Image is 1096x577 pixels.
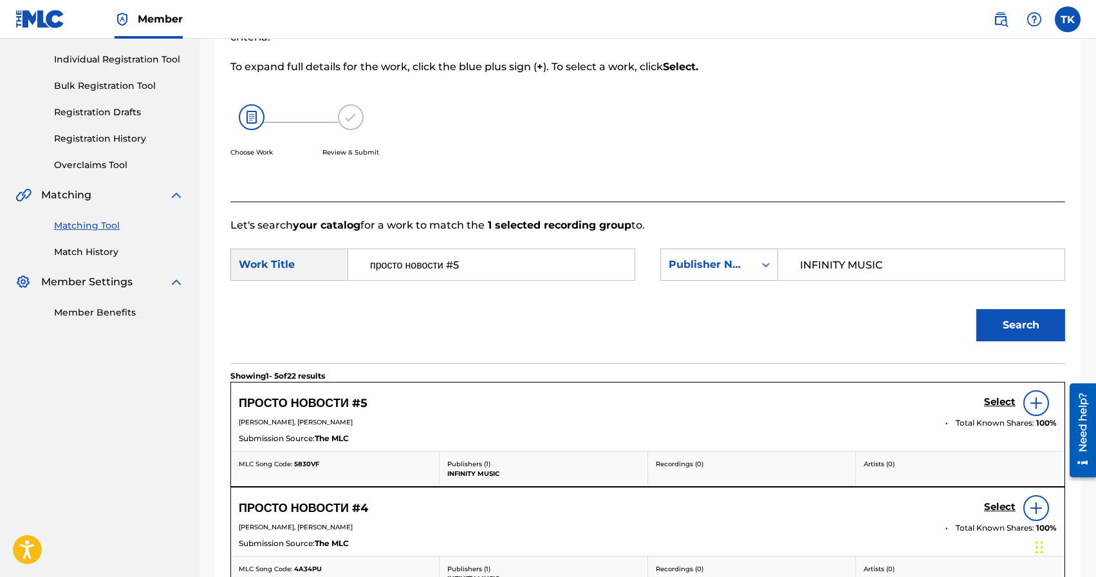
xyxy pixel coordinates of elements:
span: [PERSON_NAME], [PERSON_NAME] [239,523,353,531]
div: Help [1021,6,1047,32]
span: 4A34PU [294,565,322,573]
a: Matching Tool [54,219,184,232]
strong: your catalog [293,219,360,231]
a: Bulk Registration Tool [54,79,184,93]
h5: Select [984,501,1016,513]
span: MLC Song Code: [239,460,292,468]
a: Individual Registration Tool [54,53,184,66]
p: Let's search for a work to match the to. [230,218,1065,233]
img: search [993,12,1008,27]
p: Showing 1 - 5 of 22 results [230,370,325,382]
img: info [1028,395,1044,411]
p: Artists ( 0 ) [864,459,1057,469]
h5: Select [984,396,1016,408]
p: Recordings ( 0 ) [656,459,848,469]
span: Total Known Shares: [956,522,1036,534]
p: Recordings ( 0 ) [656,564,848,574]
span: [PERSON_NAME], [PERSON_NAME] [239,418,353,426]
span: Member [138,12,183,26]
a: Registration Drafts [54,106,184,119]
span: The MLC [315,433,349,444]
p: Choose Work [230,147,273,157]
span: Submission Source: [239,538,315,549]
span: 100 % [1036,417,1057,429]
span: 5830VF [294,460,319,468]
p: Publishers ( 1 ) [447,564,640,574]
img: info [1028,500,1044,516]
div: Виджет чата [1032,515,1096,577]
button: Search [976,309,1065,341]
img: 173f8e8b57e69610e344.svg [338,104,364,130]
img: Member Settings [15,274,31,290]
img: MLC Logo [15,10,65,28]
p: Publishers ( 1 ) [447,459,640,469]
span: Matching [41,187,91,203]
p: To expand full details for the work, click the blue plus sign ( ). To select a work, click [230,59,873,75]
div: Перетащить [1036,528,1043,567]
p: INFINITY MUSIC [447,469,640,478]
form: Search Form [230,233,1065,363]
span: MLC Song Code: [239,565,292,573]
h5: ПРОСТО НОВОСТИ #5 [239,396,367,411]
img: Matching [15,187,32,203]
h5: ПРОСТО НОВОСТИ #4 [239,501,368,516]
span: The MLC [315,538,349,549]
iframe: Resource Center [1060,378,1096,482]
p: Artists ( 0 ) [864,564,1057,574]
div: User Menu [1055,6,1081,32]
span: Submission Source: [239,433,315,444]
a: Member Benefits [54,306,184,319]
img: 26af456c4569493f7445.svg [239,104,265,130]
img: help [1026,12,1042,27]
strong: 1 selected recording group [485,219,631,231]
strong: + [537,61,543,73]
p: Review & Submit [322,147,379,157]
a: Public Search [988,6,1014,32]
span: Member Settings [41,274,133,290]
a: Match History [54,245,184,259]
a: Registration History [54,132,184,146]
img: Top Rightsholder [115,12,130,27]
iframe: Chat Widget [1032,515,1096,577]
strong: Select. [663,61,698,73]
a: Overclaims Tool [54,158,184,172]
img: expand [169,187,184,203]
span: Total Known Shares: [956,417,1036,429]
img: expand [169,274,184,290]
div: Publisher Name [669,257,747,272]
